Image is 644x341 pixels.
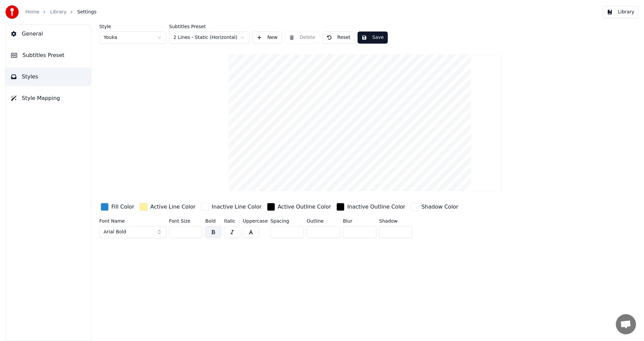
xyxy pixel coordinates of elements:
[322,32,355,44] button: Reset
[22,51,64,59] span: Subtitles Preset
[278,203,331,211] div: Active Outline Color
[421,203,458,211] div: Shadow Color
[6,24,91,43] button: General
[270,219,304,223] label: Spacing
[25,9,97,15] nav: breadcrumb
[25,9,39,15] a: Home
[169,219,203,223] label: Font Size
[111,203,134,211] div: Fill Color
[343,219,376,223] label: Blur
[22,30,43,38] span: General
[266,202,332,212] button: Active Outline Color
[307,219,340,223] label: Outline
[99,219,166,223] label: Font Name
[22,94,60,102] span: Style Mapping
[50,9,66,15] a: Library
[6,67,91,86] button: Styles
[616,314,636,334] div: Open chat
[358,32,388,44] button: Save
[379,219,413,223] label: Shadow
[205,219,221,223] label: Bold
[99,202,136,212] button: Fill Color
[224,219,240,223] label: Italic
[603,6,639,18] button: Library
[169,24,250,29] label: Subtitles Preset
[409,202,460,212] button: Shadow Color
[22,73,38,81] span: Styles
[200,202,263,212] button: Inactive Line Color
[6,89,91,108] button: Style Mapping
[212,203,262,211] div: Inactive Line Color
[99,24,166,29] label: Style
[335,202,407,212] button: Inactive Outline Color
[347,203,405,211] div: Inactive Outline Color
[5,5,19,19] img: youka
[138,202,197,212] button: Active Line Color
[243,219,268,223] label: Uppercase
[150,203,196,211] div: Active Line Color
[77,9,96,15] span: Settings
[6,46,91,65] button: Subtitles Preset
[104,229,126,235] span: Arial Bold
[252,32,282,44] button: New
